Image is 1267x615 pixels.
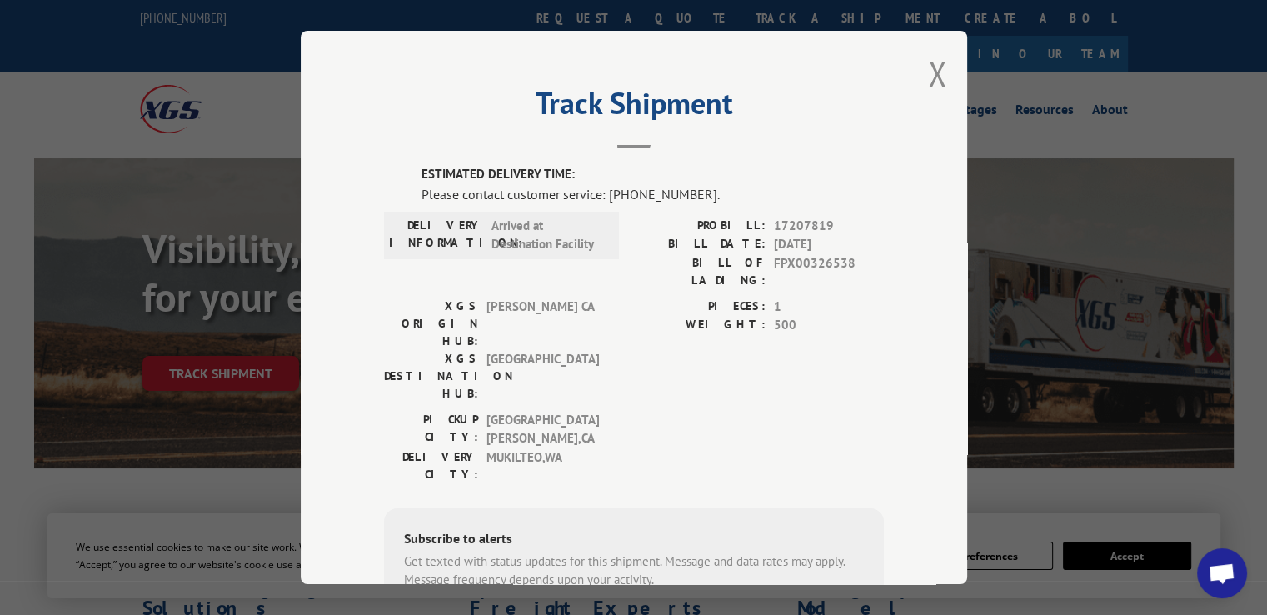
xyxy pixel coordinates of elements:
span: 17207819 [774,216,884,235]
div: Get texted with status updates for this shipment. Message and data rates may apply. Message frequ... [404,552,864,589]
span: 500 [774,316,884,335]
label: BILL DATE: [634,235,766,254]
span: [GEOGRAPHIC_DATA][PERSON_NAME] , CA [486,410,599,447]
label: PROBILL: [634,216,766,235]
label: XGS ORIGIN HUB: [384,297,478,349]
span: FPX00326538 [774,253,884,288]
label: PICKUP CITY: [384,410,478,447]
div: Please contact customer service: [PHONE_NUMBER]. [422,183,884,203]
label: BILL OF LADING: [634,253,766,288]
h2: Track Shipment [384,92,884,123]
label: DELIVERY CITY: [384,447,478,482]
button: Close modal [928,52,946,96]
span: [GEOGRAPHIC_DATA] [486,349,599,402]
span: MUKILTEO , WA [486,447,599,482]
span: 1 [774,297,884,316]
span: [DATE] [774,235,884,254]
div: Subscribe to alerts [404,527,864,552]
label: ESTIMATED DELIVERY TIME: [422,165,884,184]
label: PIECES: [634,297,766,316]
span: Arrived at Destination Facility [491,216,604,253]
span: [PERSON_NAME] CA [486,297,599,349]
label: XGS DESTINATION HUB: [384,349,478,402]
label: DELIVERY INFORMATION: [389,216,483,253]
label: WEIGHT: [634,316,766,335]
div: Open chat [1197,548,1247,598]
